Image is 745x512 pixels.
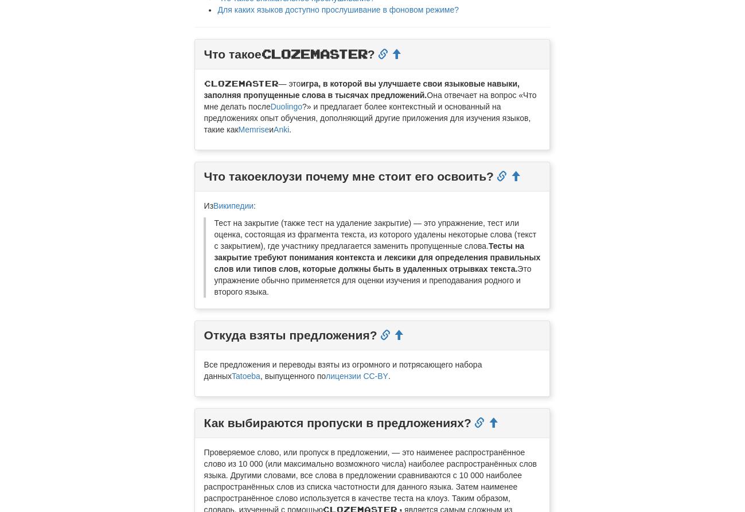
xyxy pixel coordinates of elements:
[214,218,536,251] font: Тест на закрытие (также тест на удаление закрытие) — это упражнение, тест или оценка, состоящая и...
[497,171,507,183] a: Постоянная ссылка
[204,79,519,100] font: игра, в которой вы улучшаете свои языковые навыки, заполняя пропущенные слова в тысячах предложений.
[213,201,253,210] a: Википедии
[204,360,482,381] font: Все предложения и переводы взяты из огромного и потрясающего набора данных
[289,125,291,134] font: .
[295,170,494,183] font: и почему мне стоит его освоить?
[326,372,388,381] a: лицензии CC-BY
[271,102,302,111] a: Duolingo
[278,79,301,88] font: — это
[368,48,375,61] font: ?
[217,5,458,14] a: Для каких языков доступно прослушивание в фоновом режиме?
[388,372,391,381] font: .
[204,170,261,183] font: Что такое
[232,372,260,381] a: Tatoeba
[214,241,540,273] font: Тесты на закрытие требуют понимания контекста и лексики для определения правильных слов или типов...
[260,372,326,381] font: , выпущенного по
[239,125,270,134] a: Memrise
[204,48,261,61] font: Что такое
[204,79,278,88] font: Clozemaster
[262,170,295,183] font: клоуз
[204,201,213,210] font: Из
[269,125,274,134] font: и
[262,46,368,61] font: Clozemaster
[204,416,471,429] font: Как выбираются пропуски в предложениях?
[253,201,256,210] font: :
[204,329,377,342] font: Откуда взяты предложения?
[377,49,388,61] a: Постоянная ссылка
[380,330,390,342] a: Постоянная ссылка
[274,125,289,134] a: Anki
[214,264,531,296] font: Это упражнение обычно применяется для оценки изучения и преподавания родного и второго языка.
[474,418,485,429] a: Постоянная ссылка
[204,102,531,134] font: ?» и предлагает более контекстный и основанный на предложениях опыт обучения, дополняющий другие ...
